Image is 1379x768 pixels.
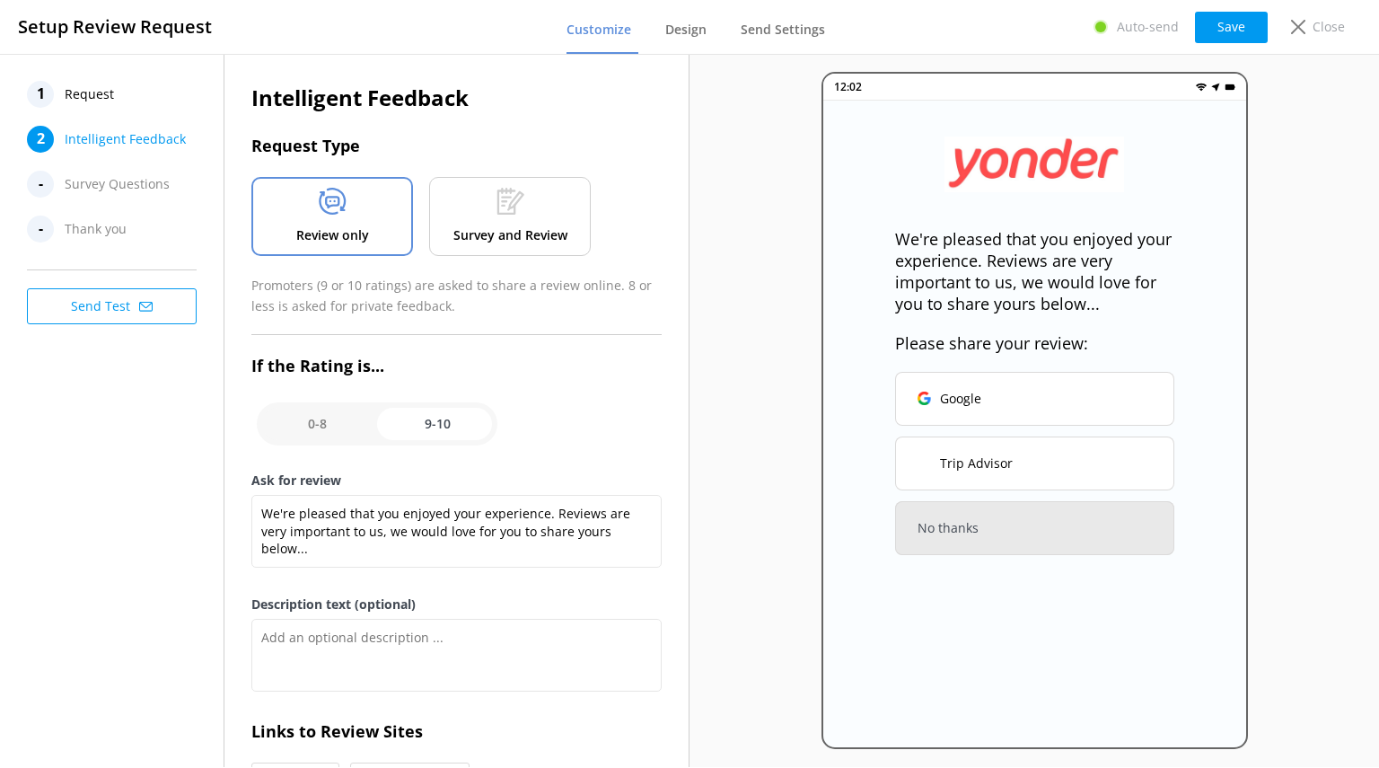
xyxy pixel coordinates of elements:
button: Send Test [27,288,197,324]
span: Send Settings [741,21,825,39]
p: Review only [296,225,369,245]
div: - [27,216,54,243]
div: 1 [27,81,54,108]
label: Description text (optional) [251,595,662,614]
p: 12:02 [834,78,862,95]
p: Auto-send [1117,17,1179,37]
button: No thanks [895,501,1174,555]
button: Trip Advisor [895,437,1174,490]
img: battery.png [1225,82,1235,93]
span: Intelligent Feedback [65,126,186,153]
img: wifi.png [1196,82,1207,93]
p: We're pleased that you enjoyed your experience. Reviews are very important to us, we would love f... [895,228,1174,314]
p: Please share your review: [895,332,1174,354]
h2: Intelligent Feedback [251,81,662,115]
img: 71-1756435731.jpg [944,137,1124,192]
p: Survey and Review [453,225,567,245]
span: Thank you [65,216,127,243]
p: Close [1313,17,1345,37]
h3: Request Type [251,133,662,159]
h3: Links to Review Sites [251,719,662,745]
div: - [27,171,54,198]
button: Save [1195,12,1268,43]
h3: If the Rating is... [251,353,662,379]
button: Google [895,372,1174,426]
span: Request [65,81,114,108]
span: Survey Questions [65,171,170,198]
textarea: We're pleased that you enjoyed your experience. Reviews are very important to us, we would love f... [251,495,662,568]
div: 2 [27,126,54,153]
p: Promoters (9 or 10 ratings) are asked to share a review online. 8 or less is asked for private fe... [251,276,662,316]
label: Ask for review [251,471,662,490]
span: Customize [567,21,631,39]
img: near-me.png [1210,82,1221,93]
span: Design [665,21,707,39]
h3: Setup Review Request [18,13,212,41]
